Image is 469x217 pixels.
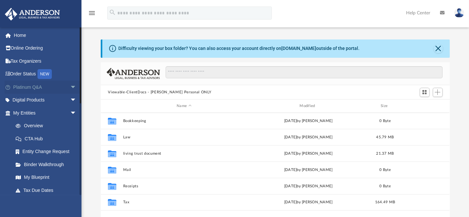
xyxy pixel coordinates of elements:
[123,200,245,204] button: Tax
[88,9,96,17] i: menu
[420,88,430,97] button: Switch to Grid View
[5,42,86,55] a: Online Ordering
[376,135,394,139] span: 45.79 MB
[248,183,369,189] div: [DATE] by [PERSON_NAME]
[376,152,394,155] span: 21.37 MB
[9,119,86,132] a: Overview
[380,119,391,123] span: 0 Byte
[380,168,391,172] span: 0 Byte
[9,184,86,197] a: Tax Due Dates
[123,151,245,156] button: living trust document
[9,132,86,145] a: CTA Hub
[281,46,316,51] a: [DOMAIN_NAME]
[70,106,83,120] span: arrow_drop_down
[123,184,245,188] button: Receipts
[454,8,464,18] img: User Pic
[70,81,83,94] span: arrow_drop_down
[248,151,369,157] div: [DATE] by [PERSON_NAME]
[104,103,120,109] div: id
[123,119,245,123] button: Bookkeeping
[5,29,86,42] a: Home
[123,103,245,109] div: Name
[248,118,369,124] div: [DATE] by [PERSON_NAME]
[9,171,83,184] a: My Blueprint
[380,184,391,188] span: 0 Byte
[248,167,369,173] div: [DATE] by [PERSON_NAME]
[5,106,86,119] a: My Entitiesarrow_drop_down
[3,8,62,21] img: Anderson Advisors Platinum Portal
[248,199,369,205] div: [DATE] by [PERSON_NAME]
[375,200,395,204] span: 164.49 MB
[5,94,86,107] a: Digital Productsarrow_drop_down
[108,89,212,95] button: Viewable-ClientDocs - [PERSON_NAME] Personal ONLY
[70,94,83,107] span: arrow_drop_down
[109,9,116,16] i: search
[434,44,443,53] button: Close
[9,158,86,171] a: Binder Walkthrough
[5,54,86,68] a: Tax Organizers
[166,66,442,79] input: Search files and folders
[248,134,369,140] div: [DATE] by [PERSON_NAME]
[5,68,86,81] a: Order StatusNEW
[9,145,86,158] a: Entity Change Request
[123,168,245,172] button: Mail
[88,12,96,17] a: menu
[37,69,52,79] div: NEW
[123,135,245,139] button: Law
[372,103,398,109] div: Size
[247,103,369,109] div: Modified
[401,103,447,109] div: id
[5,81,86,94] a: Platinum Q&Aarrow_drop_down
[118,45,359,52] div: Difficulty viewing your box folder? You can also access your account directly on outside of the p...
[433,88,443,97] button: Add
